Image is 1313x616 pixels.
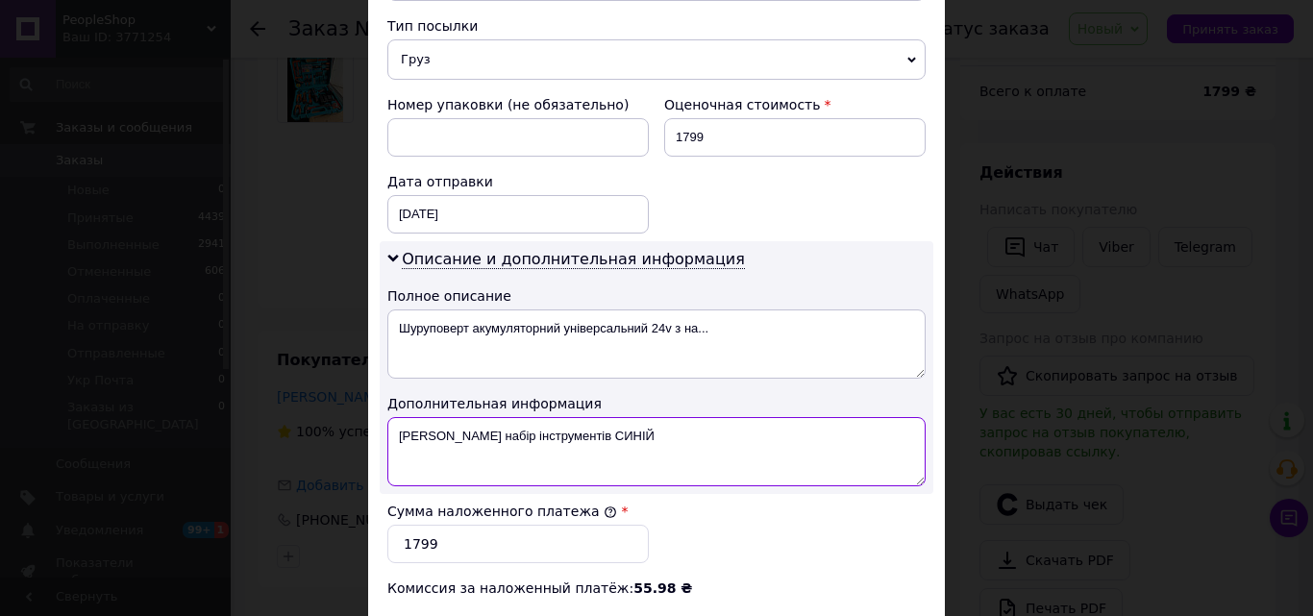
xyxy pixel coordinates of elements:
[387,394,926,413] div: Дополнительная информация
[664,95,926,114] div: Оценочная стоимость
[387,504,617,519] label: Сумма наложенного платежа
[402,250,745,269] span: Описание и дополнительная информация
[387,39,926,80] span: Груз
[387,286,926,306] div: Полное описание
[387,172,649,191] div: Дата отправки
[387,417,926,486] textarea: [PERSON_NAME] набір інструментів СИНІЙ
[633,580,692,596] span: 55.98 ₴
[387,95,649,114] div: Номер упаковки (не обязательно)
[387,309,926,379] textarea: Шуруповерт акумуляторний універсальний 24v з на...
[387,18,478,34] span: Тип посылки
[387,579,926,598] div: Комиссия за наложенный платёж:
